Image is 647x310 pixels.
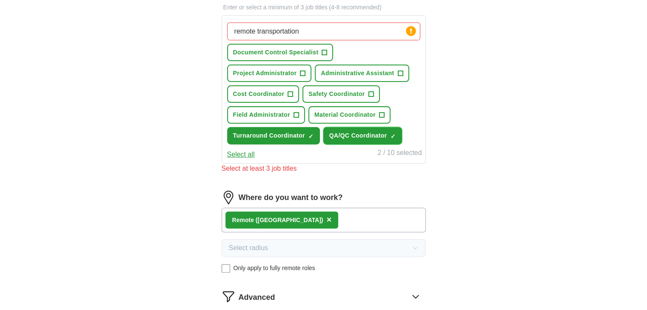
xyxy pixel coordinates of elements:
span: × [327,215,332,224]
img: location.png [222,191,235,204]
span: Administrative Assistant [321,69,394,78]
button: Project Administrator [227,65,312,82]
span: Project Administrator [233,69,297,78]
p: Enter or select a minimum of 3 job titles (4-8 recommended) [222,3,426,12]
span: Field Administrator [233,110,290,119]
div: Select at least 3 job titles [222,163,426,174]
div: 2 / 10 selected [377,148,422,160]
span: Safety Coordinator [308,90,365,99]
span: Advanced [239,292,275,303]
label: Where do you want to work? [239,192,343,203]
button: Document Control Specialist [227,44,333,61]
button: Cost Coordinator [227,85,299,103]
div: Remote ([GEOGRAPHIC_DATA]) [232,216,323,225]
input: Only apply to fully remote roles [222,264,230,273]
span: QA/QC Coordinator [329,131,387,140]
button: Safety Coordinator [302,85,379,103]
button: Material Coordinator [308,106,390,124]
button: Field Administrator [227,106,305,124]
button: Turnaround Coordinator✓ [227,127,320,144]
span: Select radius [229,243,268,253]
span: Cost Coordinator [233,90,285,99]
button: × [327,214,332,226]
span: ✓ [308,133,314,140]
button: Administrative Assistant [315,65,409,82]
span: Material Coordinator [314,110,376,119]
span: ✓ [390,133,396,140]
button: Select radius [222,239,426,257]
span: Turnaround Coordinator [233,131,305,140]
img: filter [222,290,235,303]
span: Document Control Specialist [233,48,319,57]
button: Select all [227,149,255,160]
span: Only apply to fully remote roles [234,264,315,273]
input: Type a job title and press enter [227,23,420,40]
button: QA/QC Coordinator✓ [323,127,402,144]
